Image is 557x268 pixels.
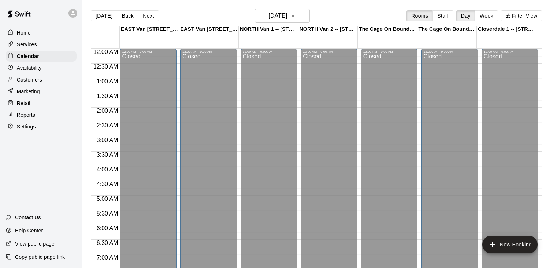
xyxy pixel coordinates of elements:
p: Settings [17,123,36,130]
button: Back [117,10,138,21]
p: Services [17,41,37,48]
span: 4:30 AM [95,181,120,187]
div: 12:00 AM – 9:00 AM [484,50,536,54]
span: 2:00 AM [95,108,120,114]
div: EAST Van [STREET_ADDRESS] [120,26,179,33]
button: Week [475,10,498,21]
div: 12:00 AM – 9:00 AM [303,50,355,54]
span: 5:00 AM [95,196,120,202]
p: View public page [15,240,55,247]
div: NORTH Van 2 -- [STREET_ADDRESS] [298,26,358,33]
a: Availability [6,62,77,73]
div: EAST Van [STREET_ADDRESS] [179,26,239,33]
span: 5:30 AM [95,210,120,217]
button: [DATE] [91,10,117,21]
a: Home [6,27,77,38]
p: Retail [17,99,30,107]
a: Reports [6,109,77,120]
button: Staff [432,10,453,21]
p: Customers [17,76,42,83]
div: The Cage On Boundary 1 -- [STREET_ADDRESS] ([PERSON_NAME] & [PERSON_NAME]), [GEOGRAPHIC_DATA] [358,26,417,33]
div: 12:00 AM – 9:00 AM [423,50,476,54]
a: Retail [6,98,77,109]
button: Rooms [406,10,433,21]
button: Filter View [501,10,542,21]
button: Next [138,10,159,21]
p: Calendar [17,52,39,60]
div: Cloverdale 1 -- [STREET_ADDRESS] [477,26,536,33]
span: 6:30 AM [95,240,120,246]
div: 12:00 AM – 9:00 AM [363,50,416,54]
h6: [DATE] [268,11,287,21]
span: 4:00 AM [95,166,120,173]
div: NORTH Van 1 -- [STREET_ADDRESS] [239,26,298,33]
div: The Cage On Boundary 2 -- [STREET_ADDRESS] ([PERSON_NAME] & [PERSON_NAME]), [GEOGRAPHIC_DATA] [417,26,477,33]
a: Customers [6,74,77,85]
button: Day [456,10,475,21]
span: 12:30 AM [92,64,120,70]
div: 12:00 AM – 9:00 AM [182,50,235,54]
p: Copy public page link [15,253,65,261]
div: 12:00 AM – 9:00 AM [122,50,174,54]
p: Home [17,29,31,36]
span: 3:30 AM [95,152,120,158]
span: 6:00 AM [95,225,120,231]
a: Marketing [6,86,77,97]
span: 2:30 AM [95,122,120,128]
span: 1:00 AM [95,78,120,84]
a: Services [6,39,77,50]
button: [DATE] [255,9,310,23]
p: Marketing [17,88,40,95]
span: 3:00 AM [95,137,120,143]
div: 12:00 AM – 9:00 AM [243,50,295,54]
span: 7:00 AM [95,254,120,261]
a: Settings [6,121,77,132]
a: Calendar [6,51,77,62]
p: Contact Us [15,214,41,221]
span: 1:30 AM [95,93,120,99]
p: Reports [17,111,35,119]
p: Availability [17,64,42,72]
p: Help Center [15,227,43,234]
button: add [482,236,538,253]
span: 12:00 AM [92,49,120,55]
